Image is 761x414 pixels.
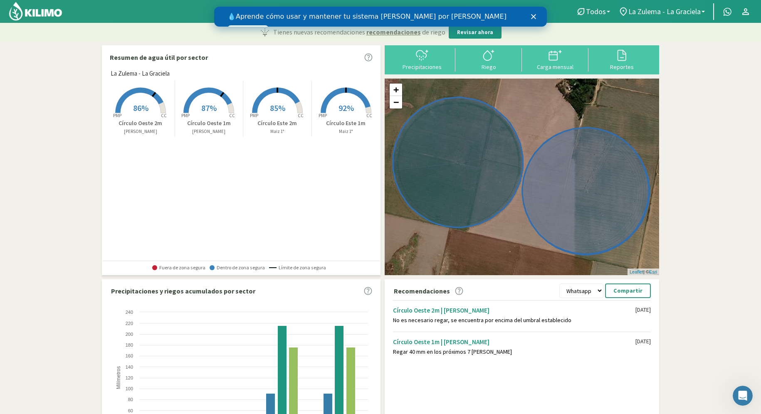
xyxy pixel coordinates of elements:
p: Revisar ahora [457,28,493,37]
span: Fuera de zona segura [152,265,205,271]
a: Zoom in [390,84,402,96]
button: Compartir [605,283,651,298]
p: Círculo Este 2m [243,119,311,128]
button: Carga mensual [522,48,588,70]
a: Zoom out [390,96,402,108]
text: 60 [128,408,133,413]
p: Círculo Oeste 2m [106,119,175,128]
text: 140 [126,365,133,370]
p: Compartir [613,286,642,296]
span: La Zulema - La Graciela [111,69,170,79]
text: 220 [126,321,133,326]
p: Círculo Este 1m [312,119,380,128]
iframe: Intercom live chat banner [214,7,547,27]
text: 180 [126,343,133,347]
tspan: CC [230,113,235,118]
p: Precipitaciones y riegos acumulados por sector [111,286,255,296]
text: 100 [126,386,133,391]
span: recomendaciones [366,27,421,37]
span: Todos [586,7,606,16]
text: 80 [128,397,133,402]
div: Riego [458,64,519,70]
div: Regar 40 mm en los próximos 7 [PERSON_NAME] [393,348,635,355]
img: Kilimo [8,1,63,21]
div: [DATE] [635,306,651,313]
p: [PERSON_NAME] [106,128,175,135]
tspan: PMP [250,113,258,118]
tspan: CC [298,113,304,118]
p: Resumen de agua útil por sector [110,52,208,62]
text: Milímetros [116,366,121,389]
span: de riego [422,27,445,37]
button: Revisar ahora [449,26,502,39]
p: [PERSON_NAME] [175,128,243,135]
p: Recomendaciones [394,286,450,296]
tspan: CC [161,113,167,118]
p: Maiz 1° [312,128,380,135]
span: La Zulema - La Graciela [628,7,701,16]
p: Maiz 1° [243,128,311,135]
text: 160 [126,353,133,358]
tspan: PMP [319,113,327,118]
a: Esri [649,269,657,274]
div: No es necesario regar, se encuentra por encima del umbral establecido [393,317,635,324]
div: | © [628,269,659,276]
span: 92% [338,103,354,113]
span: Límite de zona segura [269,265,326,271]
span: 87% [201,103,217,113]
iframe: Intercom live chat [733,386,753,406]
button: Reportes [588,48,655,70]
a: Ver videos [13,19,54,29]
div: Reportes [591,64,652,70]
tspan: PMP [181,113,190,118]
span: 86% [133,103,148,113]
button: Precipitaciones [389,48,455,70]
div: Cerrar [317,7,325,12]
div: Carga mensual [524,64,586,70]
text: 200 [126,332,133,337]
p: Círculo Oeste 1m [175,119,243,128]
text: 120 [126,375,133,380]
div: Círculo Oeste 1m | [PERSON_NAME] [393,338,635,346]
p: Tienes nuevas recomendaciones [273,27,445,37]
span: Dentro de zona segura [210,265,265,271]
tspan: CC [366,113,372,118]
a: Leaflet [630,269,643,274]
div: Círculo Oeste 2m | [PERSON_NAME] [393,306,635,314]
text: 240 [126,310,133,315]
button: Riego [455,48,522,70]
div: Precipitaciones [391,64,453,70]
span: 85% [270,103,285,113]
div: [DATE] [635,338,651,345]
tspan: PMP [113,113,121,118]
